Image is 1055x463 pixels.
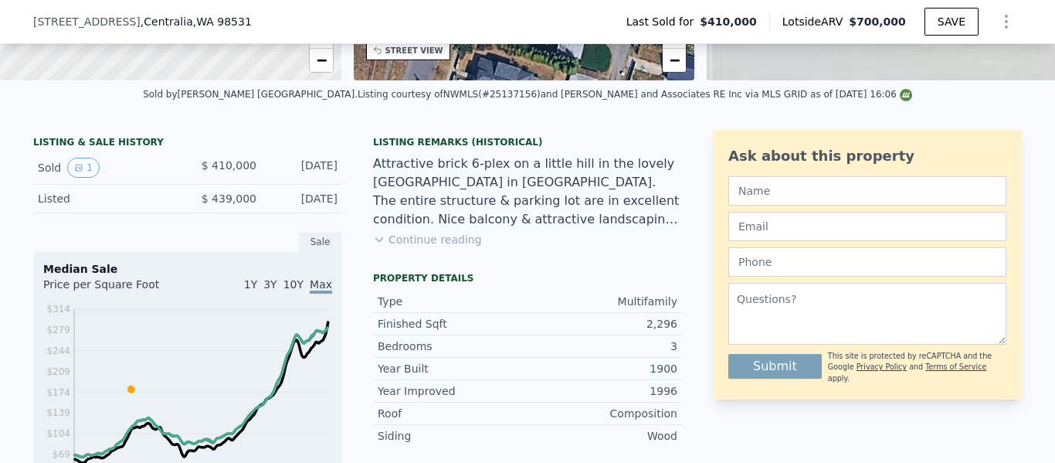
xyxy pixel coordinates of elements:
span: [STREET_ADDRESS] [33,14,141,29]
a: Zoom out [663,49,686,72]
div: Bedrooms [378,339,527,354]
button: Show Options [991,6,1022,37]
button: Submit [728,354,822,379]
div: 1996 [527,383,677,399]
div: Median Sale [43,261,332,277]
a: Privacy Policy [857,363,907,371]
span: $ 410,000 [202,159,256,172]
div: 2,296 [527,316,677,332]
tspan: $244 [46,346,70,356]
span: − [670,50,680,70]
div: 1900 [527,361,677,376]
input: Email [728,212,1006,241]
div: Listing Remarks (Historical) [373,136,682,148]
div: Attractive brick 6-plex on a little hill in the lovely [GEOGRAPHIC_DATA] in [GEOGRAPHIC_DATA]. Th... [373,155,682,229]
div: Year Built [378,361,527,376]
div: Roof [378,406,527,421]
div: Sold by [PERSON_NAME] [GEOGRAPHIC_DATA] . [143,89,358,100]
span: $410,000 [700,14,757,29]
span: , Centralia [141,14,252,29]
span: 10Y [283,278,304,291]
button: View historical data [67,158,100,178]
img: NWMLS Logo [900,89,912,101]
span: $ 439,000 [202,192,256,205]
span: Lotside ARV [782,14,849,29]
div: Property details [373,272,682,284]
button: Continue reading [373,232,482,247]
tspan: $69 [53,449,70,460]
span: , WA 98531 [193,15,252,28]
div: Wood [527,428,677,444]
tspan: $174 [46,387,70,398]
div: STREET VIEW [385,45,443,56]
tspan: $279 [46,325,70,335]
div: [DATE] [269,158,338,178]
button: SAVE [924,8,979,36]
div: Sold [38,158,175,178]
span: 1Y [244,278,257,291]
div: 3 [527,339,677,354]
div: LISTING & SALE HISTORY [33,136,342,151]
tspan: $209 [46,366,70,377]
div: Price per Square Foot [43,277,188,301]
div: [DATE] [269,191,338,206]
tspan: $139 [46,407,70,418]
div: Year Improved [378,383,527,399]
span: Max [310,278,332,294]
a: Terms of Service [925,363,986,371]
input: Phone [728,247,1006,277]
span: Last Sold for [626,14,701,29]
div: Siding [378,428,527,444]
div: Multifamily [527,294,677,309]
div: Listing courtesy of NWMLS (#25137156) and [PERSON_NAME] and Associates RE Inc via MLS GRID as of ... [358,89,912,100]
span: $700,000 [849,15,906,28]
div: Finished Sqft [378,316,527,332]
div: Composition [527,406,677,421]
span: 3Y [263,278,276,291]
tspan: $314 [46,304,70,315]
div: Ask about this property [728,145,1006,167]
div: Type [378,294,527,309]
div: Sale [299,232,342,252]
tspan: $104 [46,428,70,439]
div: This site is protected by reCAPTCHA and the Google and apply. [828,351,1006,384]
input: Name [728,176,1006,206]
span: − [316,50,326,70]
a: Zoom out [310,49,333,72]
div: Listed [38,191,175,206]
